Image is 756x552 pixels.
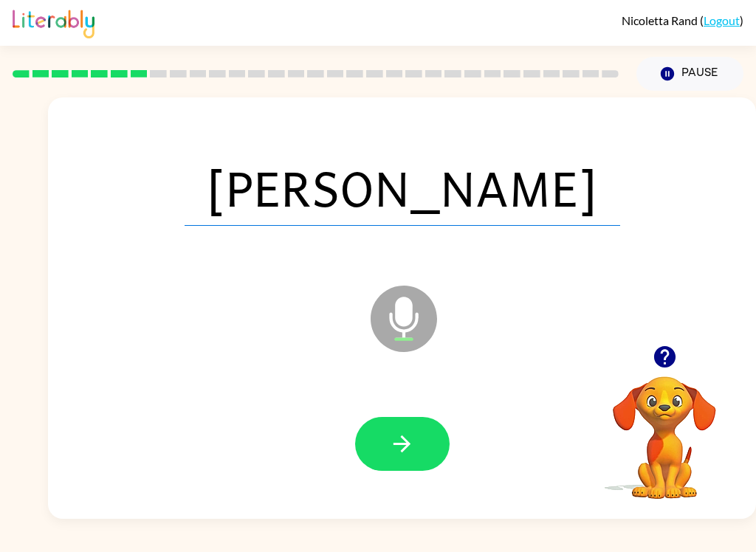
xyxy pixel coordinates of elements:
[185,149,620,226] span: [PERSON_NAME]
[636,57,743,91] button: Pause
[591,353,738,501] video: Your browser must support playing .mp4 files to use Literably. Please try using another browser.
[13,6,94,38] img: Literably
[622,13,743,27] div: ( )
[704,13,740,27] a: Logout
[622,13,700,27] span: Nicoletta Rand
